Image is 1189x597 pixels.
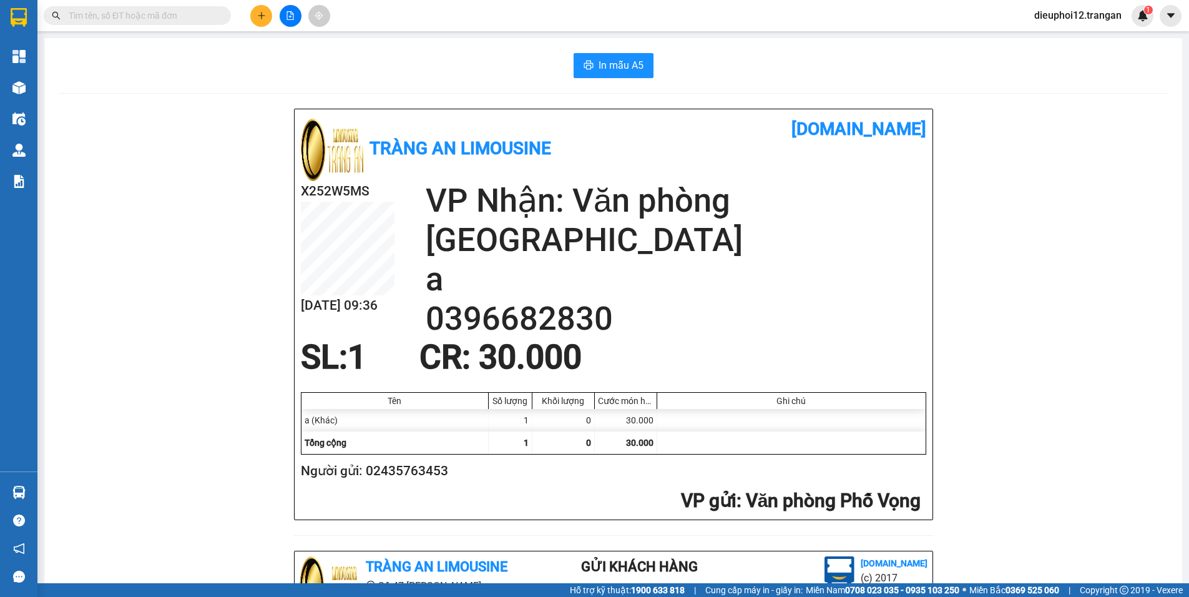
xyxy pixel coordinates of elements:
[962,588,966,593] span: ⚪️
[532,409,595,432] div: 0
[791,119,926,139] b: [DOMAIN_NAME]
[1144,6,1153,14] sup: 1
[845,585,959,595] strong: 0708 023 035 - 0935 103 250
[581,559,698,575] b: Gửi khách hàng
[1120,586,1128,595] span: copyright
[11,8,27,27] img: logo-vxr
[366,581,376,591] span: environment
[824,556,854,586] img: logo.jpg
[660,396,922,406] div: Ghi chú
[524,438,529,448] span: 1
[489,409,532,432] div: 1
[1146,6,1150,14] span: 1
[419,338,582,377] span: CR : 30.000
[1160,5,1182,27] button: caret-down
[369,138,551,159] b: Tràng An Limousine
[13,515,25,526] span: question-circle
[12,175,26,188] img: solution-icon
[301,461,921,481] h2: Người gửi: 02435763453
[861,570,927,586] li: (c) 2017
[13,571,25,583] span: message
[969,583,1059,597] span: Miền Bắc
[301,295,394,316] h2: [DATE] 09:36
[426,260,926,299] h2: a
[301,409,489,432] div: a (Khác)
[586,438,591,448] span: 0
[426,299,926,338] h2: 0396682830
[301,488,921,514] h2: : Văn phòng Phố Vọng
[301,119,363,181] img: logo.jpg
[570,583,685,597] span: Hỗ trợ kỹ thuật:
[348,338,366,377] span: 1
[308,5,330,27] button: aim
[366,559,507,575] b: Tràng An Limousine
[13,543,25,555] span: notification
[286,11,295,20] span: file-add
[492,396,529,406] div: Số lượng
[69,9,216,22] input: Tìm tên, số ĐT hoặc mã đơn
[1006,585,1059,595] strong: 0369 525 060
[250,5,272,27] button: plus
[1137,10,1148,21] img: icon-new-feature
[305,396,485,406] div: Tên
[426,181,926,260] h2: VP Nhận: Văn phòng [GEOGRAPHIC_DATA]
[574,53,653,78] button: printerIn mẫu A5
[315,11,323,20] span: aim
[861,558,927,568] b: [DOMAIN_NAME]
[536,396,591,406] div: Khối lượng
[12,144,26,157] img: warehouse-icon
[280,5,301,27] button: file-add
[52,11,61,20] span: search
[1069,583,1070,597] span: |
[12,486,26,499] img: warehouse-icon
[595,409,657,432] div: 30.000
[626,438,653,448] span: 30.000
[301,181,394,202] h2: X252W5MS
[1024,7,1132,23] span: dieuphoi12.trangan
[806,583,959,597] span: Miền Nam
[12,112,26,126] img: warehouse-icon
[599,57,643,73] span: In mẫu A5
[305,438,346,448] span: Tổng cộng
[301,338,348,377] span: SL:
[1165,10,1177,21] span: caret-down
[584,60,594,72] span: printer
[694,583,696,597] span: |
[257,11,266,20] span: plus
[631,585,685,595] strong: 1900 633 818
[705,583,803,597] span: Cung cấp máy in - giấy in:
[12,50,26,63] img: dashboard-icon
[681,490,736,511] span: VP gửi
[12,81,26,94] img: warehouse-icon
[598,396,653,406] div: Cước món hàng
